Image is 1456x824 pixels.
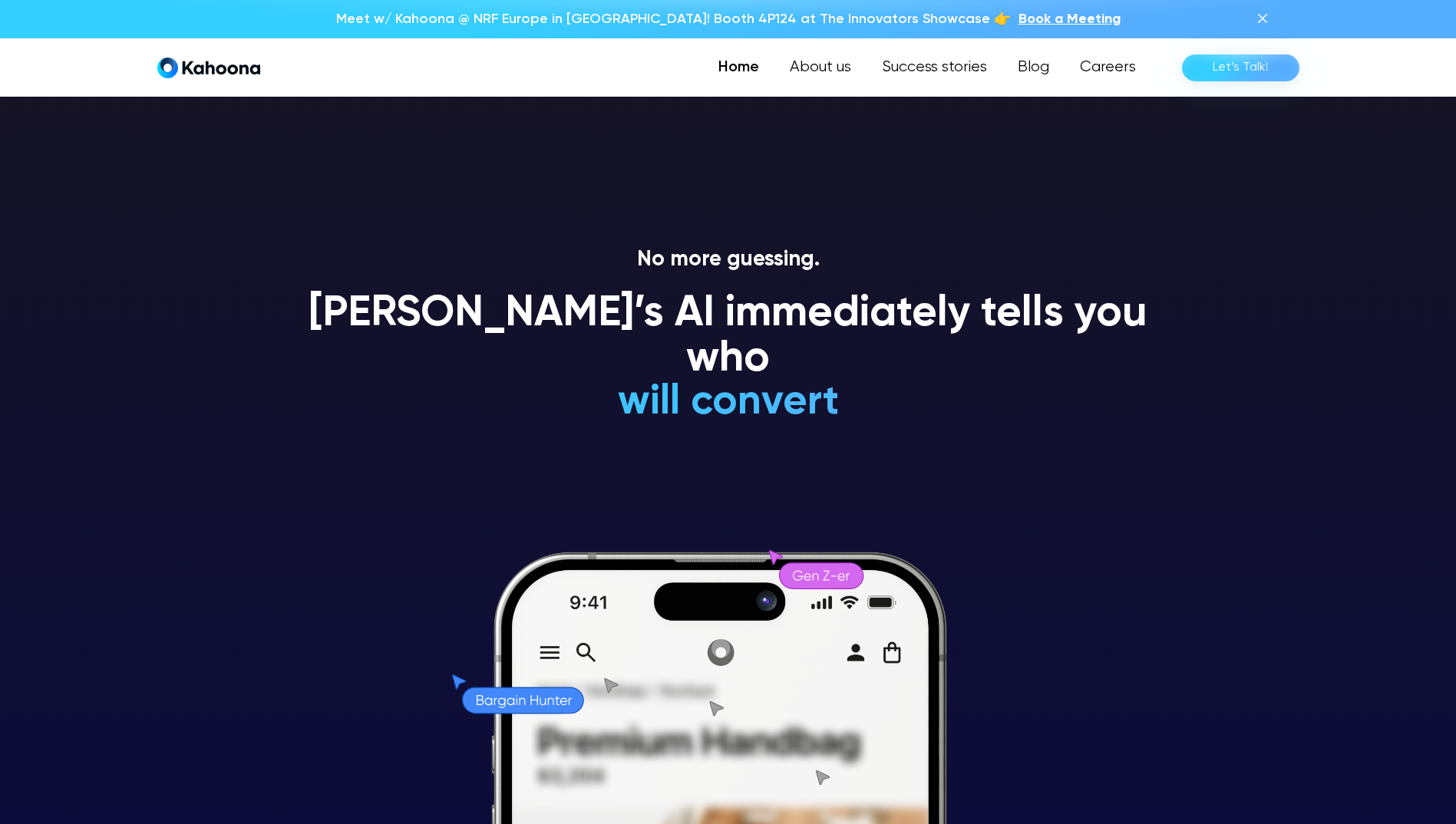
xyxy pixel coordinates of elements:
h1: [PERSON_NAME]’s AI immediately tells you who [291,292,1166,383]
a: home [157,57,260,79]
a: Home [703,52,774,83]
div: Let’s Talk! [1213,55,1269,80]
a: About us [774,52,867,83]
p: Meet w/ Kahoona @ NRF Europe in [GEOGRAPHIC_DATA]! Booth 4P124 at The Innovators Showcase 👉 [336,9,1011,29]
h1: will convert [502,380,954,425]
a: Blog [1002,52,1065,83]
span: Book a Meeting [1019,12,1121,26]
a: Book a Meeting [1019,9,1121,29]
a: Careers [1065,52,1151,83]
a: Success stories [867,52,1002,83]
a: Let’s Talk! [1182,54,1299,81]
p: No more guessing. [291,247,1166,273]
